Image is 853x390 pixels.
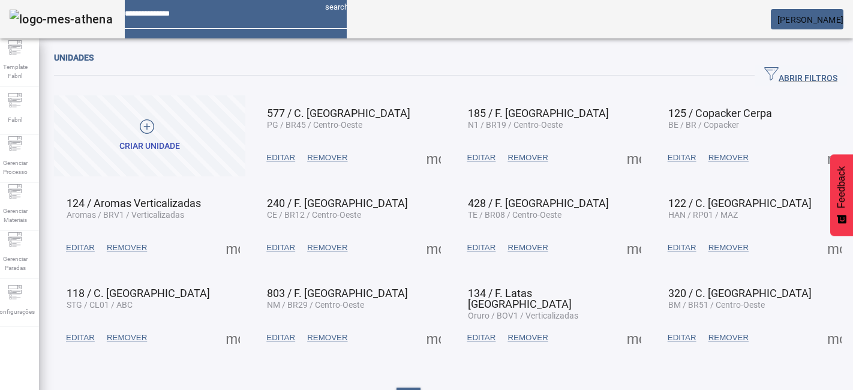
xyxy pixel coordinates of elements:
[668,107,772,119] span: 125 / Copacker Cerpa
[764,67,837,85] span: ABRIR FILTROS
[66,242,95,254] span: EDITAR
[67,197,201,209] span: 124 / Aromas Verticalizadas
[266,242,295,254] span: EDITAR
[467,242,496,254] span: EDITAR
[662,327,702,349] button: EDITAR
[507,242,548,254] span: REMOVER
[307,152,347,164] span: REMOVER
[668,287,812,299] span: 320 / C. [GEOGRAPHIC_DATA]
[623,327,645,349] button: Mais
[267,300,364,310] span: NM / BR29 / Centro-Oeste
[668,210,738,220] span: HAN / RP01 / MAZ
[755,65,847,86] button: ABRIR FILTROS
[54,53,94,62] span: Unidades
[468,107,609,119] span: 185 / F. [GEOGRAPHIC_DATA]
[668,300,765,310] span: BM / BR51 / Centro-Oeste
[10,10,113,29] img: logo-mes-athena
[60,327,101,349] button: EDITAR
[824,147,845,169] button: Mais
[67,300,133,310] span: STG / CL01 / ABC
[668,120,739,130] span: BE / BR / Copacker
[468,120,563,130] span: N1 / BR19 / Centro-Oeste
[266,332,295,344] span: EDITAR
[266,152,295,164] span: EDITAR
[423,327,444,349] button: Mais
[66,332,95,344] span: EDITAR
[662,147,702,169] button: EDITAR
[301,147,353,169] button: REMOVER
[101,237,153,259] button: REMOVER
[668,152,696,164] span: EDITAR
[301,327,353,349] button: REMOVER
[307,242,347,254] span: REMOVER
[267,120,362,130] span: PG / BR45 / Centro-Oeste
[461,237,502,259] button: EDITAR
[461,147,502,169] button: EDITAR
[101,327,153,349] button: REMOVER
[307,332,347,344] span: REMOVER
[501,237,554,259] button: REMOVER
[107,332,147,344] span: REMOVER
[107,242,147,254] span: REMOVER
[668,197,812,209] span: 122 / C. [GEOGRAPHIC_DATA]
[267,210,361,220] span: CE / BR12 / Centro-Oeste
[60,237,101,259] button: EDITAR
[267,197,408,209] span: 240 / F. [GEOGRAPHIC_DATA]
[461,327,502,349] button: EDITAR
[702,237,755,259] button: REMOVER
[267,107,410,119] span: 577 / C. [GEOGRAPHIC_DATA]
[501,147,554,169] button: REMOVER
[423,237,444,259] button: Mais
[668,332,696,344] span: EDITAR
[623,237,645,259] button: Mais
[708,332,749,344] span: REMOVER
[702,327,755,349] button: REMOVER
[222,237,244,259] button: Mais
[67,210,184,220] span: Aromas / BRV1 / Verticalizadas
[507,332,548,344] span: REMOVER
[54,95,245,176] button: Criar unidade
[423,147,444,169] button: Mais
[824,237,845,259] button: Mais
[623,147,645,169] button: Mais
[501,327,554,349] button: REMOVER
[708,152,749,164] span: REMOVER
[260,237,301,259] button: EDITAR
[467,152,496,164] span: EDITAR
[777,15,843,25] span: [PERSON_NAME]
[668,242,696,254] span: EDITAR
[119,140,180,152] div: Criar unidade
[4,112,26,128] span: Fabril
[468,287,572,310] span: 134 / F. Latas [GEOGRAPHIC_DATA]
[662,237,702,259] button: EDITAR
[702,147,755,169] button: REMOVER
[507,152,548,164] span: REMOVER
[301,237,353,259] button: REMOVER
[468,197,609,209] span: 428 / F. [GEOGRAPHIC_DATA]
[824,327,845,349] button: Mais
[708,242,749,254] span: REMOVER
[836,166,847,208] span: Feedback
[467,332,496,344] span: EDITAR
[267,287,408,299] span: 803 / F. [GEOGRAPHIC_DATA]
[260,147,301,169] button: EDITAR
[222,327,244,349] button: Mais
[830,154,853,236] button: Feedback - Mostrar pesquisa
[468,210,561,220] span: TE / BR08 / Centro-Oeste
[67,287,210,299] span: 118 / C. [GEOGRAPHIC_DATA]
[260,327,301,349] button: EDITAR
